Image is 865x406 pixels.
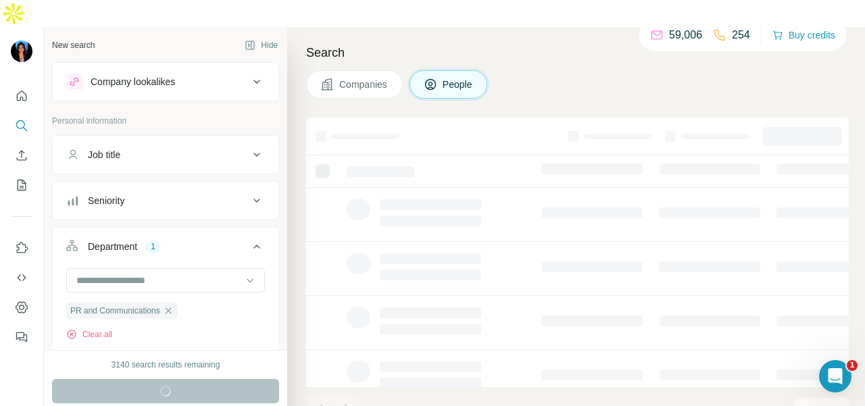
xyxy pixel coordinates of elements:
[11,113,32,138] button: Search
[11,295,32,320] button: Dashboard
[443,78,474,91] span: People
[339,78,389,91] span: Companies
[11,173,32,197] button: My lists
[306,43,849,62] h4: Search
[91,75,175,88] div: Company lookalikes
[235,35,287,55] button: Hide
[819,360,851,392] iframe: Intercom live chat
[53,230,278,268] button: Department1
[772,26,835,45] button: Buy credits
[145,240,161,253] div: 1
[88,148,120,161] div: Job title
[847,360,858,371] span: 1
[88,240,137,253] div: Department
[669,27,702,43] p: 59,006
[52,115,279,127] p: Personal information
[70,305,160,317] span: PR and Communications
[11,265,32,290] button: Use Surfe API
[11,41,32,62] img: Avatar
[88,194,124,207] div: Seniority
[53,138,278,171] button: Job title
[11,143,32,168] button: Enrich CSV
[11,236,32,260] button: Use Surfe on LinkedIn
[112,359,220,371] div: 3140 search results remaining
[52,39,95,51] div: New search
[53,184,278,217] button: Seniority
[53,66,278,98] button: Company lookalikes
[732,27,750,43] p: 254
[11,325,32,349] button: Feedback
[66,328,112,340] button: Clear all
[11,84,32,108] button: Quick start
